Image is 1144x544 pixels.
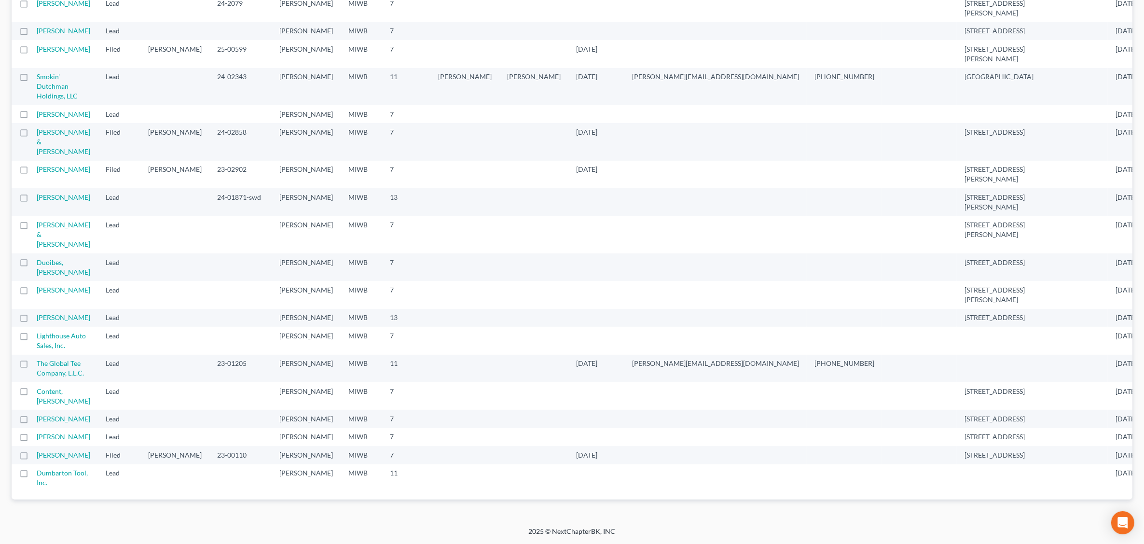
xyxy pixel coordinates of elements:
td: [DATE] [568,446,624,464]
pre: [PERSON_NAME][EMAIL_ADDRESS][DOMAIN_NAME] [632,359,799,368]
td: MIWB [341,253,382,281]
td: [PERSON_NAME] [272,446,341,464]
td: [STREET_ADDRESS] [957,22,1041,40]
td: Lead [98,105,140,123]
td: MIWB [341,446,382,464]
td: Lead [98,410,140,428]
td: [STREET_ADDRESS][PERSON_NAME] [957,281,1041,308]
td: [DATE] [568,355,624,382]
a: [PERSON_NAME] [37,286,90,294]
td: [PERSON_NAME] [499,68,568,105]
td: Lead [98,22,140,40]
td: [PERSON_NAME] [272,188,341,216]
td: MIWB [341,428,382,446]
td: [PERSON_NAME] [272,216,341,253]
td: 23-02902 [209,161,272,188]
td: [STREET_ADDRESS] [957,123,1041,160]
td: 11 [382,464,430,492]
td: Lead [98,68,140,105]
td: [PERSON_NAME] [272,464,341,492]
a: Dumbarton Tool, Inc. [37,469,88,487]
td: Lead [98,253,140,281]
td: 7 [382,40,430,68]
pre: [PHONE_NUMBER] [814,72,874,82]
div: 2025 © NextChapterBK, INC [297,527,847,544]
td: [PERSON_NAME] [272,161,341,188]
td: [PERSON_NAME] [140,40,209,68]
td: 11 [382,355,430,382]
td: 7 [382,446,430,464]
td: [PERSON_NAME] [272,309,341,327]
td: 7 [382,123,430,160]
td: 24-01871-swd [209,188,272,216]
td: 7 [382,216,430,253]
a: The Global Tee Company, L.L.C. [37,359,84,377]
td: 23-01205 [209,355,272,382]
td: 7 [382,410,430,428]
td: [STREET_ADDRESS] [957,253,1041,281]
td: [PERSON_NAME] [272,22,341,40]
td: MIWB [341,123,382,160]
a: Smokin' Dutchman Holdings, LLC [37,72,78,100]
a: [PERSON_NAME] [37,451,90,459]
td: MIWB [341,327,382,354]
td: [PERSON_NAME] [140,161,209,188]
td: 7 [382,281,430,308]
td: 7 [382,253,430,281]
td: [STREET_ADDRESS][PERSON_NAME] [957,216,1041,253]
td: MIWB [341,40,382,68]
div: Open Intercom Messenger [1111,511,1134,534]
td: Lead [98,355,140,382]
td: [PERSON_NAME] [140,446,209,464]
td: [PERSON_NAME] [272,327,341,354]
td: [DATE] [568,68,624,105]
td: Lead [98,327,140,354]
td: Lead [98,428,140,446]
td: 7 [382,161,430,188]
td: [PERSON_NAME] [272,428,341,446]
td: [STREET_ADDRESS] [957,309,1041,327]
a: [PERSON_NAME] [37,110,90,118]
a: [PERSON_NAME] [37,432,90,441]
a: [PERSON_NAME] [37,313,90,321]
td: MIWB [341,281,382,308]
pre: [PERSON_NAME][EMAIL_ADDRESS][DOMAIN_NAME] [632,72,799,82]
td: Lead [98,382,140,410]
td: MIWB [341,382,382,410]
td: MIWB [341,464,382,492]
td: Filed [98,123,140,160]
td: [STREET_ADDRESS] [957,428,1041,446]
td: [PERSON_NAME] [272,382,341,410]
td: 7 [382,22,430,40]
td: [PERSON_NAME] [430,68,499,105]
a: [PERSON_NAME] & [PERSON_NAME] [37,128,90,155]
td: 7 [382,327,430,354]
a: Duoibes, [PERSON_NAME] [37,258,90,276]
td: MIWB [341,216,382,253]
td: [STREET_ADDRESS][PERSON_NAME] [957,188,1041,216]
td: 24-02343 [209,68,272,105]
td: [STREET_ADDRESS] [957,410,1041,428]
td: 13 [382,188,430,216]
td: [GEOGRAPHIC_DATA] [957,68,1041,105]
pre: [PHONE_NUMBER] [814,359,874,368]
td: MIWB [341,410,382,428]
a: [PERSON_NAME] [37,27,90,35]
td: 7 [382,382,430,410]
td: [PERSON_NAME] [140,123,209,160]
td: MIWB [341,355,382,382]
a: Content, [PERSON_NAME] [37,387,90,405]
td: [DATE] [568,161,624,188]
td: Filed [98,161,140,188]
td: 23-00110 [209,446,272,464]
td: [DATE] [568,123,624,160]
td: Lead [98,216,140,253]
td: 13 [382,309,430,327]
td: 11 [382,68,430,105]
td: 25-00599 [209,40,272,68]
a: [PERSON_NAME] [37,193,90,201]
td: MIWB [341,68,382,105]
td: [PERSON_NAME] [272,68,341,105]
td: 7 [382,105,430,123]
a: [PERSON_NAME] [37,415,90,423]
